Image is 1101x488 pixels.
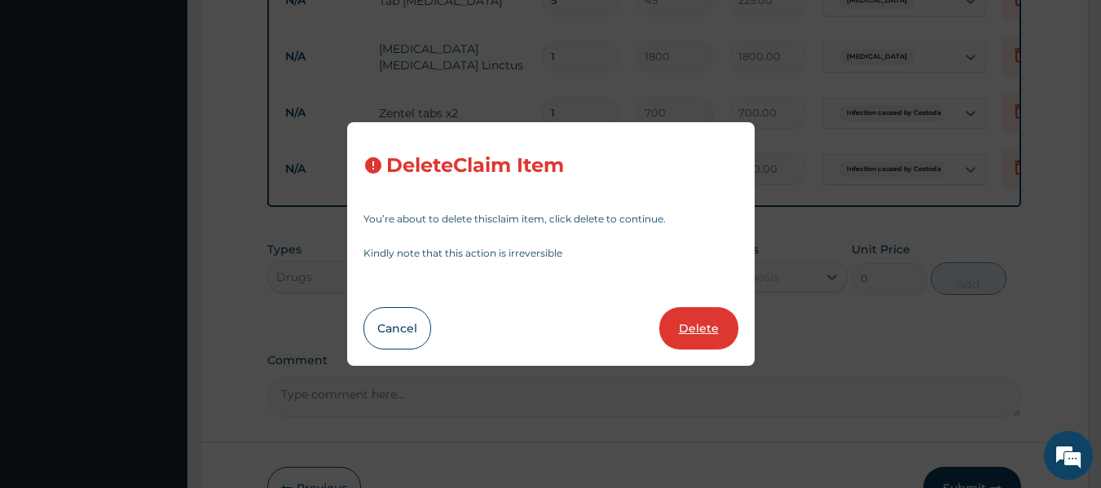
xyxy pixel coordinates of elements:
p: You’re about to delete this claim item , click delete to continue. [363,214,738,224]
div: Chat with us now [85,91,274,112]
button: Cancel [363,307,431,350]
div: Minimize live chat window [267,8,306,47]
p: Kindly note that this action is irreversible [363,248,738,258]
img: d_794563401_company_1708531726252_794563401 [30,81,66,122]
textarea: Type your message and hit 'Enter' [8,319,310,376]
span: We're online! [95,143,225,307]
h3: Delete Claim Item [386,155,564,177]
button: Delete [659,307,738,350]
